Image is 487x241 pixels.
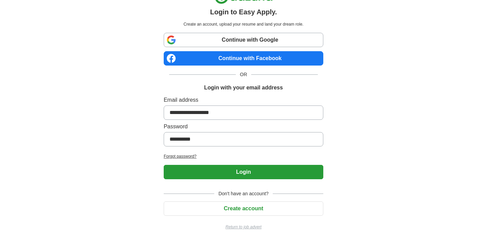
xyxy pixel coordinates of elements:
[164,224,323,230] a: Return to job advert
[164,165,323,179] button: Login
[236,71,251,78] span: OR
[164,96,323,104] label: Email address
[164,33,323,47] a: Continue with Google
[210,7,277,17] h1: Login to Easy Apply.
[164,201,323,216] button: Create account
[214,190,273,197] span: Don't have an account?
[164,153,323,159] a: Forgot password?
[164,123,323,131] label: Password
[164,205,323,211] a: Create account
[165,21,322,27] p: Create an account, upload your resume and land your dream role.
[204,84,283,92] h1: Login with your email address
[164,51,323,66] a: Continue with Facebook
